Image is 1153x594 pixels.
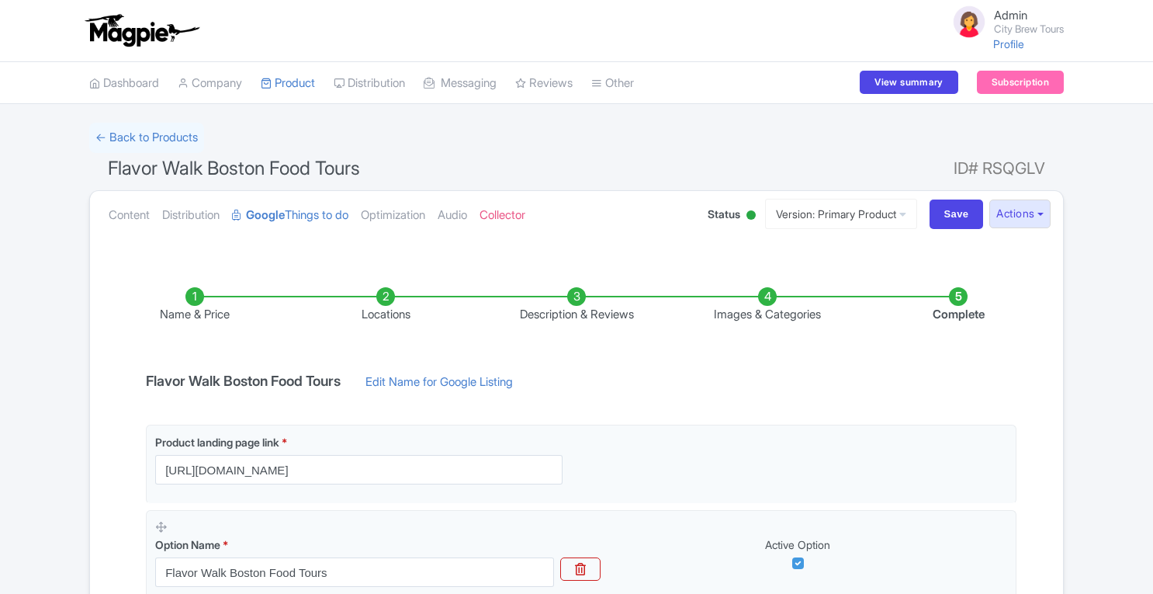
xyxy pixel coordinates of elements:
span: Active Option [765,538,830,551]
a: Messaging [424,62,497,105]
a: Other [591,62,634,105]
a: View summary [860,71,957,94]
a: Edit Name for Google Listing [350,373,528,398]
a: Dashboard [89,62,159,105]
li: Name & Price [99,287,290,324]
a: Content [109,191,150,240]
a: Optimization [361,191,425,240]
a: Collector [480,191,525,240]
h4: Flavor Walk Boston Food Tours [137,373,350,389]
li: Locations [290,287,481,324]
a: Product [261,62,315,105]
a: Admin City Brew Tours [941,3,1064,40]
span: Admin [994,8,1027,23]
a: Distribution [334,62,405,105]
input: Product landing page link [155,455,563,485]
span: Product landing page link [155,436,279,449]
li: Description & Reviews [481,287,672,324]
span: Option Name [155,538,220,551]
a: Reviews [515,62,573,105]
a: ← Back to Products [89,123,204,153]
input: Option Name [155,558,554,587]
img: logo-ab69f6fb50320c5b225c76a69d11143b.png [81,13,202,47]
a: Audio [438,191,467,240]
a: Distribution [162,191,220,240]
img: avatar_key_member-9c1dde93af8b07d7383eb8b5fb890c87.png [950,3,988,40]
a: GoogleThings to do [232,191,348,240]
button: Actions [989,200,1051,228]
small: City Brew Tours [994,24,1064,34]
a: Profile [993,37,1024,50]
a: Company [178,62,242,105]
strong: Google [246,207,285,224]
a: Subscription [977,71,1064,94]
li: Images & Categories [672,287,863,324]
span: ID# RSQGLV [954,153,1045,184]
span: Flavor Walk Boston Food Tours [108,157,360,179]
a: Version: Primary Product [765,199,917,229]
span: Status [708,206,740,222]
input: Save [930,200,984,229]
div: Active [743,204,759,228]
li: Complete [863,287,1054,324]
